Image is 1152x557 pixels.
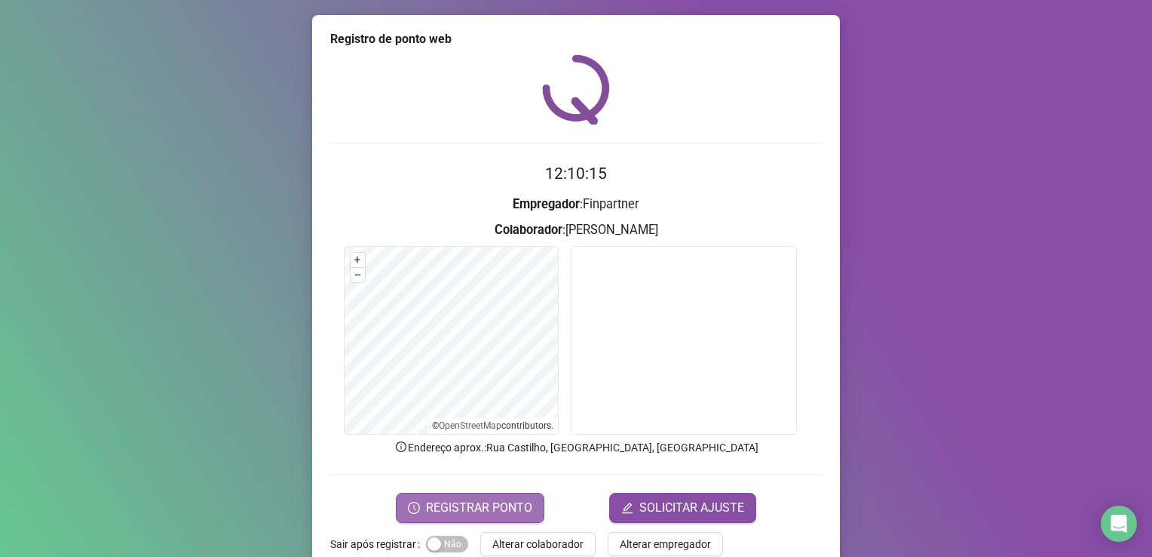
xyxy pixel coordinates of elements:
a: OpenStreetMap [439,420,501,431]
span: Alterar empregador [620,536,711,552]
button: Alterar empregador [608,532,723,556]
span: Alterar colaborador [492,536,584,552]
div: Open Intercom Messenger [1101,506,1137,542]
button: Alterar colaborador [480,532,596,556]
img: QRPoint [542,54,610,125]
button: REGISTRAR PONTO [396,493,544,523]
h3: : Finpartner [330,195,822,214]
label: Sair após registrar [330,532,426,556]
button: editSOLICITAR AJUSTE [609,493,756,523]
span: clock-circle [408,502,420,514]
strong: Colaborador [495,223,562,237]
span: edit [621,502,633,514]
strong: Empregador [513,197,580,211]
span: SOLICITAR AJUSTE [639,499,744,517]
button: + [351,253,365,267]
button: – [351,268,365,282]
span: REGISTRAR PONTO [426,499,532,517]
p: Endereço aprox. : Rua Castilho, [GEOGRAPHIC_DATA], [GEOGRAPHIC_DATA] [330,439,822,456]
div: Registro de ponto web [330,30,822,48]
h3: : [PERSON_NAME] [330,220,822,240]
time: 12:10:15 [545,165,607,183]
span: info-circle [394,440,408,454]
li: © contributors. [432,420,553,431]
